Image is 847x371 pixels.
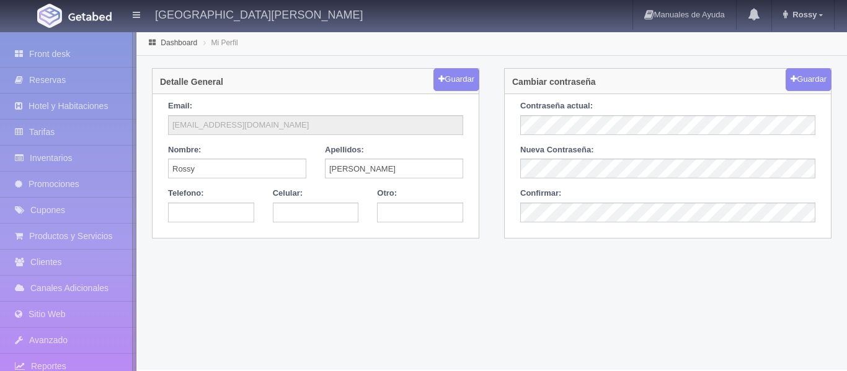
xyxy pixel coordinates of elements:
label: Otro: [377,188,397,199]
img: Getabed [68,12,112,21]
label: Confirmar: [520,188,561,199]
label: Email: [168,100,192,112]
label: Celular: [273,188,303,199]
h4: [GEOGRAPHIC_DATA][PERSON_NAME] [155,6,363,22]
label: Contraseña actual: [520,100,593,112]
label: Nombre: [168,144,201,156]
h4: Detalle General [160,77,223,87]
a: Guardar [786,68,831,91]
h4: Cambiar contraseña [512,77,596,87]
label: Apellidos: [325,144,364,156]
label: Nueva Contraseña: [520,144,593,156]
a: Guardar [433,68,479,91]
img: Getabed [37,4,62,28]
label: Telefono: [168,188,204,199]
a: Mi Perfil [211,38,237,47]
span: Rossy [789,10,817,19]
a: Dashboard [161,38,197,47]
